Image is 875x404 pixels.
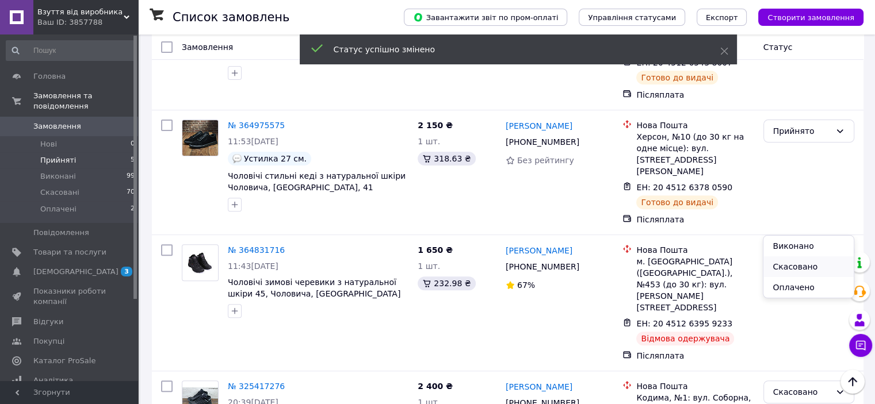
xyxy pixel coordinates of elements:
[636,319,732,328] span: ЕН: 20 4512 6395 9233
[40,204,77,214] span: Оплачені
[40,187,79,198] span: Скасовані
[767,13,854,22] span: Створити замовлення
[763,236,853,256] li: Виконано
[404,9,567,26] button: Завантажити звіт по пром-оплаті
[636,214,754,225] div: Післяплата
[636,256,754,313] div: м. [GEOGRAPHIC_DATA] ([GEOGRAPHIC_DATA].), №453 (до 30 кг): вул. [PERSON_NAME][STREET_ADDRESS]
[773,125,831,137] div: Прийнято
[506,120,572,132] a: [PERSON_NAME]
[33,356,95,366] span: Каталог ProSale
[37,7,124,17] span: Взуття від виробника
[517,280,535,290] span: 67%
[418,382,453,391] span: 2 400 ₴
[232,154,242,163] img: :speech_balloon:
[588,13,676,22] span: Управління статусами
[636,195,718,209] div: Готово до видачі
[33,121,81,132] span: Замовлення
[228,382,285,391] a: № 325417276
[182,251,218,275] img: Фото товару
[418,121,453,130] span: 2 150 ₴
[418,276,475,290] div: 232.98 ₴
[182,120,218,156] img: Фото товару
[33,286,106,307] span: Показники роботи компанії
[33,247,106,257] span: Товари та послуги
[636,89,754,101] div: Післяплата
[697,9,747,26] button: Експорт
[503,259,582,275] div: [PHONE_NUMBER]
[228,171,406,192] a: Чоловічі стильні кеді з натуральної шкіри Чоловича, [GEOGRAPHIC_DATA], 41
[131,155,135,166] span: 5
[636,183,732,192] span: ЕН: 20 4512 6378 0590
[418,152,475,166] div: 318.63 ₴
[763,277,853,298] li: Оплачено
[40,139,57,149] span: Нові
[747,12,863,21] a: Створити замовлення
[334,44,691,55] div: Статус успішно змінено
[182,43,233,52] span: Замовлення
[506,245,572,256] a: [PERSON_NAME]
[33,336,64,347] span: Покупці
[517,156,574,165] span: Без рейтингу
[33,228,89,238] span: Повідомлення
[33,267,119,277] span: [DEMOGRAPHIC_DATA]
[127,187,135,198] span: 70
[636,332,734,345] div: Відмова одержувача
[182,244,219,281] a: Фото товару
[763,256,853,277] li: Скасовано
[763,43,793,52] span: Статус
[636,71,718,84] div: Готово до видачі
[131,204,135,214] span: 2
[228,261,278,271] span: 11:43[DATE]
[418,261,440,271] span: 1 шт.
[579,9,685,26] button: Управління статусами
[849,334,872,357] button: Чат з покупцем
[182,120,219,156] a: Фото товару
[413,12,558,22] span: Завантажити звіт по пром-оплаті
[636,350,754,361] div: Післяплата
[173,10,289,24] h1: Список замовлень
[40,171,76,182] span: Виконані
[636,120,754,131] div: Нова Пошта
[840,370,865,394] button: Наверх
[33,71,66,82] span: Головна
[418,245,453,255] span: 1 650 ₴
[228,137,278,146] span: 11:53[DATE]
[228,245,285,255] a: № 364831716
[228,278,400,298] a: Чоловічі зимові черевики з натуральної шкіри 45, Чоловича, [GEOGRAPHIC_DATA]
[636,244,754,256] div: Нова Пошта
[37,17,138,28] div: Ваш ID: 3857788
[33,91,138,111] span: Замовлення та повідомлення
[121,267,132,276] span: 3
[6,40,136,61] input: Пошук
[636,131,754,177] div: Херсон, №10 (до 30 кг на одне місце): вул. [STREET_ADDRESS][PERSON_NAME]
[244,154,307,163] span: Устилка 27 см.
[506,381,572,393] a: [PERSON_NAME]
[40,155,76,166] span: Прийняті
[636,380,754,392] div: Нова Пошта
[127,171,135,182] span: 99
[773,386,831,398] div: Скасовано
[758,9,863,26] button: Створити замовлення
[418,137,440,146] span: 1 шт.
[228,121,285,130] a: № 364975575
[33,375,73,386] span: Аналітика
[503,134,582,150] div: [PHONE_NUMBER]
[33,317,63,327] span: Відгуки
[706,13,738,22] span: Експорт
[131,139,135,149] span: 0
